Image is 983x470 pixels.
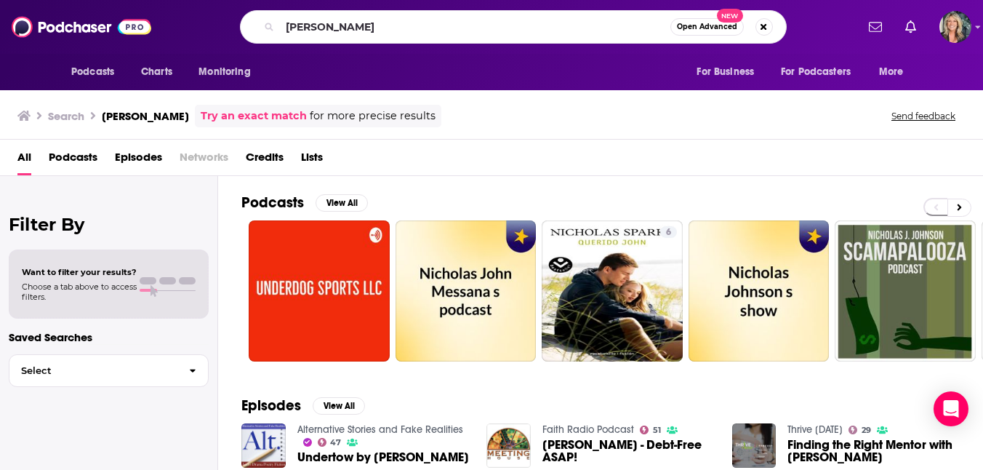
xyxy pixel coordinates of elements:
a: 6 [542,220,683,362]
span: More [879,62,904,82]
span: New [717,9,743,23]
a: Try an exact match [201,108,307,124]
img: Podchaser - Follow, Share and Rate Podcasts [12,13,151,41]
button: open menu [771,58,872,86]
span: 51 [653,427,661,434]
input: Search podcasts, credits, & more... [280,15,670,39]
button: open menu [61,58,133,86]
a: 29 [848,426,871,434]
img: Nicholas, John - Debt-Free ASAP! [486,423,531,468]
div: Search podcasts, credits, & more... [240,10,787,44]
a: Faith Radio Podcast [542,423,634,436]
a: Lists [301,146,323,175]
button: open menu [686,58,772,86]
a: PodcastsView All [241,194,368,212]
h3: Search [48,109,84,123]
a: Finding the Right Mentor with Nicholas John [787,439,960,463]
span: Logged in as lisa.beech [939,11,971,43]
button: Open AdvancedNew [670,18,744,36]
a: Nicholas, John - Debt-Free ASAP! [542,439,715,463]
span: Undertow by [PERSON_NAME] [297,451,469,463]
h3: [PERSON_NAME] [102,109,189,123]
span: for more precise results [310,108,436,124]
span: Want to filter your results? [22,267,137,277]
div: Open Intercom Messenger [934,391,968,426]
a: 47 [318,438,342,447]
span: For Podcasters [781,62,851,82]
a: Undertow by Nicholas John [297,451,469,463]
span: Finding the Right Mentor with [PERSON_NAME] [787,439,960,463]
a: EpisodesView All [241,397,365,415]
span: 47 [330,439,341,446]
a: Podcasts [49,146,97,175]
button: Select [9,354,209,387]
button: open menu [869,58,922,86]
a: 6 [660,226,677,238]
a: All [17,146,31,175]
span: 29 [862,427,871,434]
a: Thrive Today [787,423,843,436]
h2: Episodes [241,397,301,415]
span: Select [9,366,177,375]
span: Choose a tab above to access filters. [22,282,137,302]
button: View All [316,194,368,212]
button: open menu [188,58,269,86]
a: Show notifications dropdown [863,15,888,39]
a: Show notifications dropdown [899,15,922,39]
span: Networks [180,146,228,175]
span: For Business [697,62,754,82]
a: 51 [640,426,661,434]
h2: Filter By [9,214,209,235]
button: View All [313,397,365,415]
img: User Profile [939,11,971,43]
h2: Podcasts [241,194,304,212]
span: Podcasts [71,62,114,82]
img: Finding the Right Mentor with Nicholas John [732,423,777,468]
p: Saved Searches [9,330,209,344]
a: Episodes [115,146,162,175]
span: 6 [666,226,671,240]
img: Undertow by Nicholas John [241,423,286,468]
a: Alternative Stories and Fake Realities [297,423,463,436]
button: Send feedback [887,110,960,122]
a: Credits [246,146,284,175]
a: Charts [132,58,181,86]
span: [PERSON_NAME] - Debt-Free ASAP! [542,439,715,463]
button: Show profile menu [939,11,971,43]
span: Charts [141,62,172,82]
span: Monitoring [198,62,250,82]
span: Open Advanced [677,23,737,31]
